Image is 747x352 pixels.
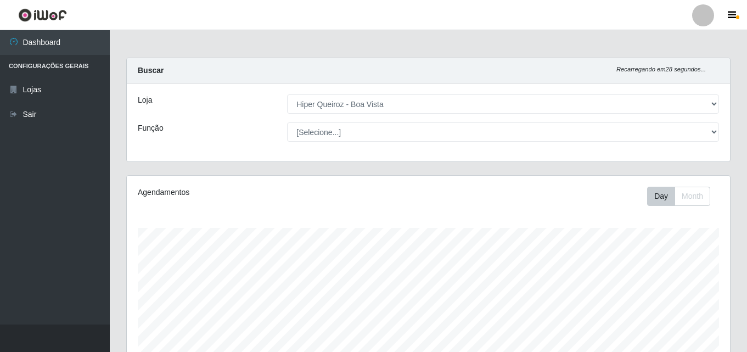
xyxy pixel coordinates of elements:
[18,8,67,22] img: CoreUI Logo
[616,66,706,72] i: Recarregando em 28 segundos...
[138,94,152,106] label: Loja
[138,66,164,75] strong: Buscar
[675,187,710,206] button: Month
[647,187,710,206] div: First group
[138,187,370,198] div: Agendamentos
[138,122,164,134] label: Função
[647,187,675,206] button: Day
[647,187,719,206] div: Toolbar with button groups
